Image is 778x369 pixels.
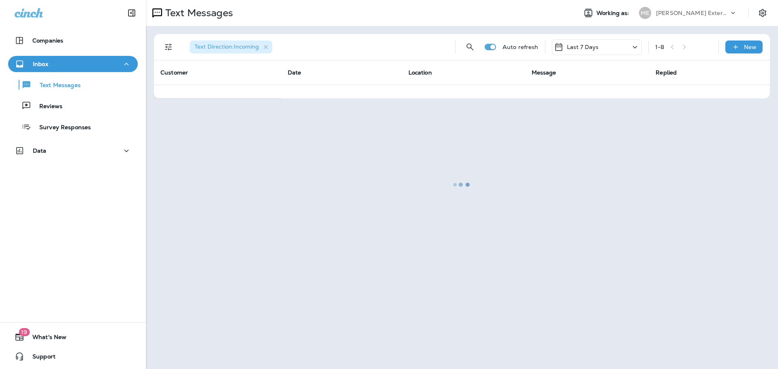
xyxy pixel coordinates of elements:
[8,97,138,114] button: Reviews
[32,37,63,44] p: Companies
[8,143,138,159] button: Data
[8,348,138,365] button: Support
[8,32,138,49] button: Companies
[24,353,56,363] span: Support
[8,76,138,93] button: Text Messages
[32,82,81,90] p: Text Messages
[19,328,30,336] span: 19
[24,334,66,343] span: What's New
[8,56,138,72] button: Inbox
[744,44,757,50] p: New
[8,118,138,135] button: Survey Responses
[31,103,62,111] p: Reviews
[33,147,47,154] p: Data
[8,329,138,345] button: 19What's New
[31,124,91,132] p: Survey Responses
[33,61,48,67] p: Inbox
[120,5,143,21] button: Collapse Sidebar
